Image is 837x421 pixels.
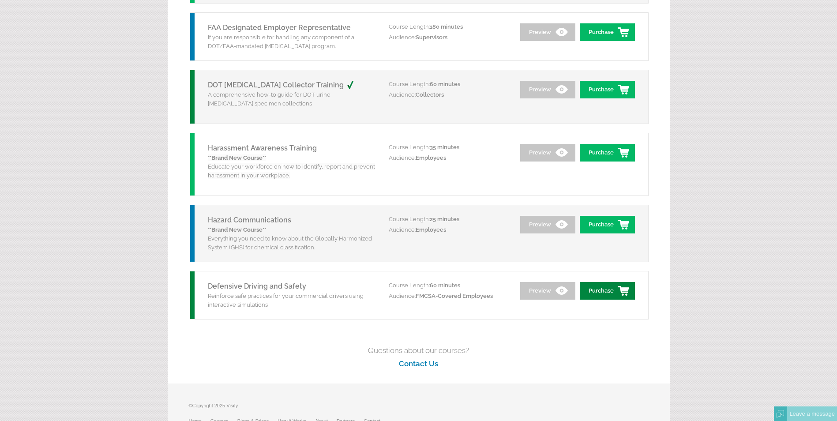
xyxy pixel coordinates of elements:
[416,226,446,233] span: Employees
[189,401,390,414] p: ©
[208,226,266,233] strong: **Brand New Course**
[208,226,375,252] p: Everything you need to know about the Globally Harmonized System (GHS) for chemical classification.
[389,90,508,100] p: Audience:
[580,282,635,300] a: Purchase
[520,144,575,162] a: Preview
[399,359,438,368] a: Contact Us
[208,81,364,89] a: DOT [MEDICAL_DATA] Collector Training
[208,282,306,290] a: Defensive Driving and Safety
[389,291,508,301] p: Audience:
[389,22,508,32] p: Course Length:
[520,282,575,300] a: Preview
[389,280,508,291] p: Course Length:
[416,91,444,98] span: Collectors
[777,410,784,418] img: Offline
[416,293,493,299] span: FMCSA-Covered Employees
[192,403,238,408] span: Copyright 2025 Visify
[430,144,459,150] span: 35 minutes
[208,23,351,32] a: FAA Designated Employer Representative
[208,33,375,51] p: If you are responsible for handling any component of a DOT/FAA-mandated [MEDICAL_DATA] program.
[389,225,508,235] p: Audience:
[208,292,375,309] p: Reinforce safe practices for your commercial drivers using interactive simulations
[389,79,508,90] p: Course Length:
[389,142,508,153] p: Course Length:
[389,153,508,163] p: Audience:
[416,154,446,161] span: Employees
[580,144,635,162] a: Purchase
[208,216,291,224] a: Hazard Communications
[580,81,635,98] a: Purchase
[580,216,635,233] a: Purchase
[430,216,459,222] span: 25 minutes
[389,32,508,43] p: Audience:
[208,144,317,152] a: Harassment Awareness Training
[208,154,266,161] strong: **Brand New Course**
[168,344,670,357] h4: Questions about our courses?
[430,23,463,30] span: 180 minutes
[208,154,375,179] span: Educate your workforce on how to identify, report and prevent harassment in your workplace.
[416,34,447,41] span: Supervisors
[389,214,508,225] p: Course Length:
[430,81,460,87] span: 60 minutes
[520,23,575,41] a: Preview
[520,81,575,98] a: Preview
[787,406,837,421] div: Leave a message
[430,282,460,289] span: 60 minutes
[520,216,575,233] a: Preview
[580,23,635,41] a: Purchase
[208,90,375,108] p: A comprehensive how-to guide for DOT urine [MEDICAL_DATA] specimen collections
